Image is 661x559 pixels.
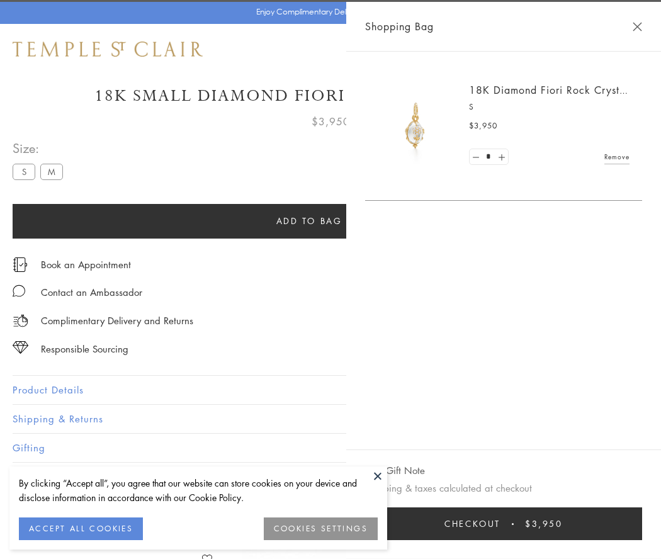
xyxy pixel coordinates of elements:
button: ACCEPT ALL COOKIES [19,517,143,540]
img: Temple St. Clair [13,42,203,57]
span: $3,950 [469,120,497,132]
a: Remove [604,150,630,164]
span: Shopping Bag [365,18,434,35]
a: Book an Appointment [41,257,131,271]
img: icon_delivery.svg [13,313,28,329]
p: Complimentary Delivery and Returns [41,313,193,329]
a: Set quantity to 2 [495,149,507,165]
h1: 18K Small Diamond Fiori Rock Crystal Amulet [13,85,648,107]
span: $3,950 [312,113,350,130]
img: P51889-E11FIORI [378,88,453,164]
img: icon_sourcing.svg [13,341,28,354]
p: Enjoy Complimentary Delivery & Returns [256,6,399,18]
button: Add to bag [13,204,606,239]
div: By clicking “Accept all”, you agree that our website can store cookies on your device and disclos... [19,476,378,505]
p: Shipping & taxes calculated at checkout [365,480,642,496]
label: M [40,164,63,179]
button: Close Shopping Bag [633,22,642,31]
button: Product Details [13,376,648,404]
p: S [469,101,630,113]
a: Set quantity to 0 [470,149,482,165]
span: Add to bag [276,214,342,228]
label: S [13,164,35,179]
button: Add Gift Note [365,463,425,478]
span: $3,950 [525,517,563,531]
button: COOKIES SETTINGS [264,517,378,540]
img: MessageIcon-01_2.svg [13,285,25,297]
button: Gifting [13,434,648,462]
span: Size: [13,138,68,159]
div: Responsible Sourcing [41,341,128,357]
div: Contact an Ambassador [41,285,142,300]
img: icon_appointment.svg [13,257,28,272]
span: Checkout [444,517,500,531]
button: Checkout $3,950 [365,507,642,540]
button: Shipping & Returns [13,405,648,433]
